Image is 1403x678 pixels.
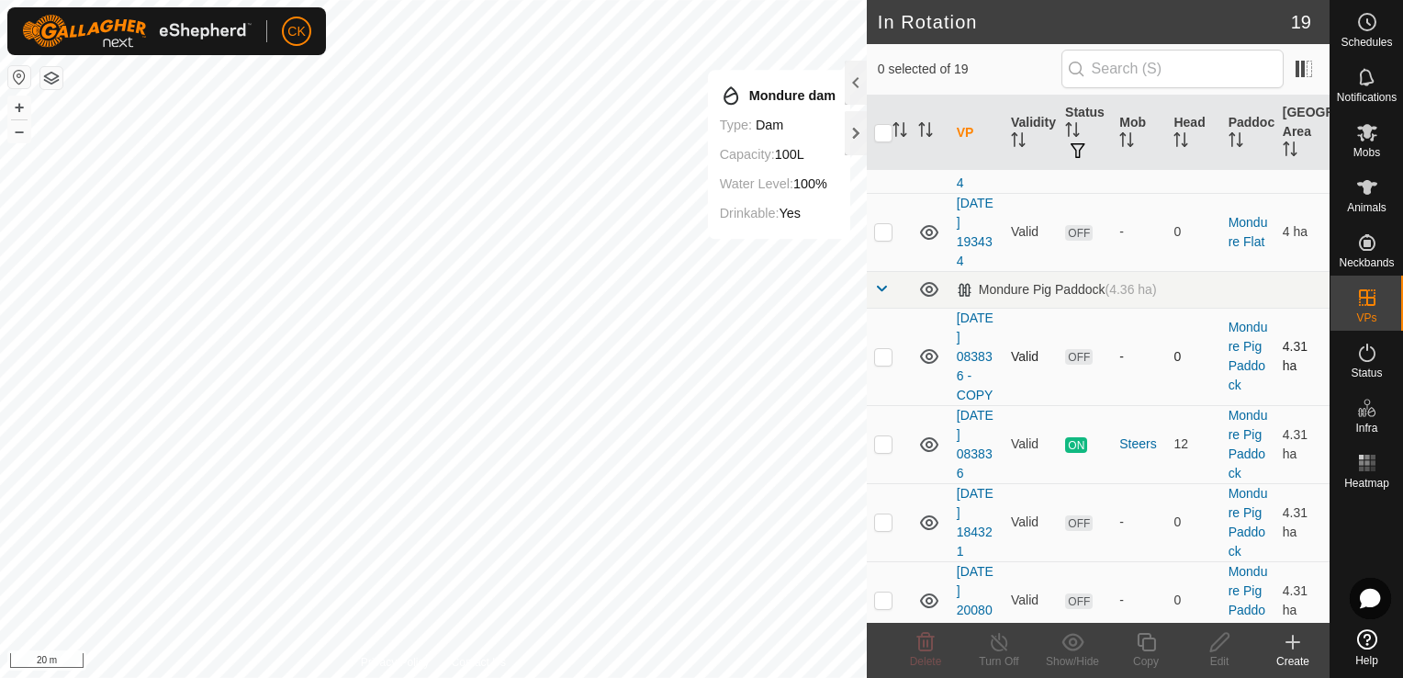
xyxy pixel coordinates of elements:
th: [GEOGRAPHIC_DATA] Area [1275,96,1330,171]
div: Yes [720,202,836,224]
a: Mondure Flat [1229,137,1268,171]
a: [DATE] 193434 [957,196,993,268]
p-sorticon: Activate to sort [918,125,933,140]
div: Copy [1109,653,1183,670]
p-sorticon: Activate to sort [1065,125,1080,140]
span: Mobs [1353,147,1380,158]
span: 0 selected of 19 [878,60,1061,79]
div: Turn Off [962,653,1036,670]
p-sorticon: Activate to sort [1119,135,1134,150]
a: [DATE] 202934 [957,118,993,190]
td: 0 [1166,483,1220,561]
td: 0 [1166,193,1220,271]
th: Mob [1112,96,1166,171]
td: Valid [1004,193,1058,271]
a: Mondure Pig Paddock [1229,564,1268,637]
button: Map Layers [40,67,62,89]
span: 19 [1291,8,1311,36]
a: [DATE] 083836 - COPY [957,311,993,402]
td: 0 [1166,308,1220,405]
div: - [1119,513,1159,532]
p-sorticon: Activate to sort [1173,135,1188,150]
a: Mondure Pig Paddock [1229,320,1268,392]
a: [DATE] 200801 [957,564,993,637]
div: 100% [720,173,836,195]
input: Search (S) [1061,50,1284,88]
a: [DATE] 184321 [957,486,993,559]
div: Edit [1183,653,1256,670]
div: - [1119,222,1159,242]
td: 4.31 ha [1275,561,1330,639]
span: OFF [1065,593,1093,609]
h2: In Rotation [878,11,1291,33]
span: OFF [1065,349,1093,365]
span: Heatmap [1344,478,1389,489]
span: OFF [1065,515,1093,531]
span: dam [756,118,783,132]
div: - [1119,347,1159,367]
span: Status [1351,367,1382,379]
td: 0 [1166,561,1220,639]
p-sorticon: Activate to sort [1283,144,1297,159]
td: Valid [1004,308,1058,405]
label: Type: [720,118,752,132]
div: - [1119,591,1159,610]
td: Valid [1004,405,1058,483]
div: 100L [720,143,836,165]
span: ON [1065,437,1087,453]
th: Validity [1004,96,1058,171]
div: Mondure Pig Paddock [957,282,1157,298]
a: [DATE] 083836 [957,408,993,480]
span: Animals [1347,202,1386,213]
label: Water Level: [720,176,793,191]
a: Mondure Pig Paddock [1229,408,1268,480]
div: Steers [1119,435,1159,454]
div: Create [1256,653,1330,670]
a: Mondure Pig Paddock [1229,486,1268,559]
p-sorticon: Activate to sort [1011,135,1026,150]
td: 4.31 ha [1275,308,1330,405]
th: VP [949,96,1004,171]
th: Paddock [1221,96,1275,171]
a: Mondure Flat [1229,215,1268,249]
img: Gallagher Logo [22,15,252,48]
label: Drinkable: [720,206,780,220]
td: Valid [1004,483,1058,561]
a: Help [1330,622,1403,673]
span: Schedules [1341,37,1392,48]
span: CK [287,22,305,41]
span: (4.36 ha) [1106,282,1157,297]
span: OFF [1065,225,1093,241]
td: Valid [1004,561,1058,639]
button: Reset Map [8,66,30,88]
td: 4.31 ha [1275,405,1330,483]
td: 4.31 ha [1275,483,1330,561]
td: 4 ha [1275,193,1330,271]
span: Delete [910,655,942,668]
div: Show/Hide [1036,653,1109,670]
label: Capacity: [720,147,775,162]
th: Head [1166,96,1220,171]
span: Neckbands [1339,257,1394,268]
span: Help [1355,655,1378,666]
span: VPs [1356,312,1376,323]
p-sorticon: Activate to sort [1229,135,1243,150]
div: Mondure dam [720,85,836,107]
button: + [8,96,30,119]
span: Infra [1355,423,1377,434]
a: Contact Us [452,654,506,671]
span: Notifications [1337,92,1397,103]
button: – [8,120,30,142]
a: Privacy Policy [361,654,430,671]
td: 12 [1166,405,1220,483]
p-sorticon: Activate to sort [892,125,907,140]
th: Status [1058,96,1112,171]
